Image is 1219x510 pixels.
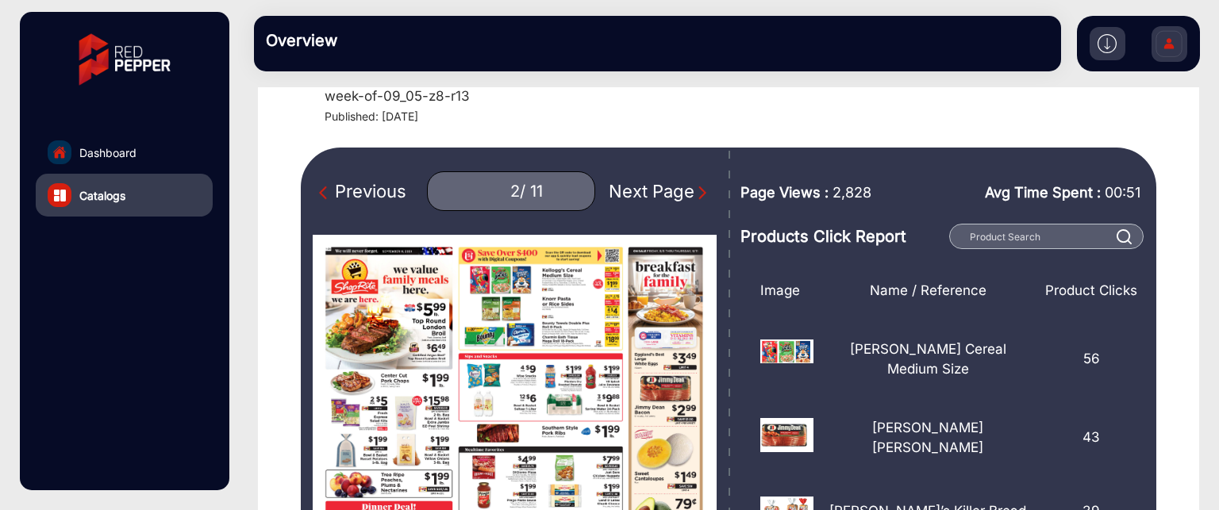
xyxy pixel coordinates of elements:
h4: Published: [DATE] [325,110,1180,124]
img: vmg-logo [67,20,182,99]
a: Catalogs [36,174,213,217]
a: Dashboard [36,131,213,174]
img: 1756467700000pg2_1.png [760,339,813,363]
p: [PERSON_NAME] Cereal Medium Size [825,339,1030,380]
img: Next Page [694,185,710,201]
div: 56 [1042,339,1140,380]
img: home [52,145,67,159]
h3: Overview [266,31,488,50]
span: 2,828 [833,182,871,203]
img: catalog [54,190,66,201]
div: / 11 [520,182,543,201]
img: Sign%20Up.svg [1152,18,1186,74]
img: 1756467897000pg2_41.png [760,418,813,453]
img: h2download.svg [1098,34,1117,53]
input: Product Search [949,224,1143,249]
span: Page Views : [740,182,829,203]
p: [PERSON_NAME] [PERSON_NAME] [825,418,1030,458]
div: Image [748,281,813,301]
div: 43 [1042,418,1140,458]
img: Previous Page [319,185,335,201]
span: 00:51 [1105,184,1140,201]
h5: week-of-09_05-z8-r13 [325,88,470,104]
span: Avg Time Spent : [985,182,1101,203]
img: prodSearch%20_white.svg [1117,229,1132,244]
span: Dashboard [79,144,137,161]
div: Product Clicks [1042,281,1140,301]
h3: Products Click Report [740,227,944,246]
span: Catalogs [79,187,125,204]
div: Name / Reference [813,281,1042,301]
div: Next Page [609,178,710,205]
div: Previous [319,178,406,205]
